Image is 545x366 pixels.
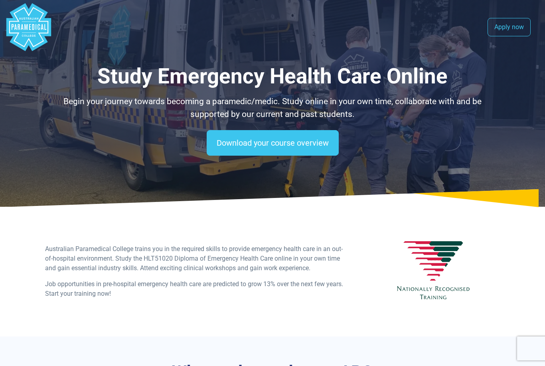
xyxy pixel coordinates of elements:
a: Download your course overview [207,130,339,156]
p: Job opportunities in pre-hospital emergency health care are predicted to grow 13% over the next f... [45,279,345,299]
div: Australian Paramedical College [5,3,53,51]
h1: Study Emergency Health Care Online [45,64,500,89]
p: Begin your journey towards becoming a paramedic/medic. Study online in your own time, collaborate... [45,95,500,121]
a: Apply now [488,18,531,36]
p: Australian Paramedical College trains you in the required skills to provide emergency health care... [45,244,345,273]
